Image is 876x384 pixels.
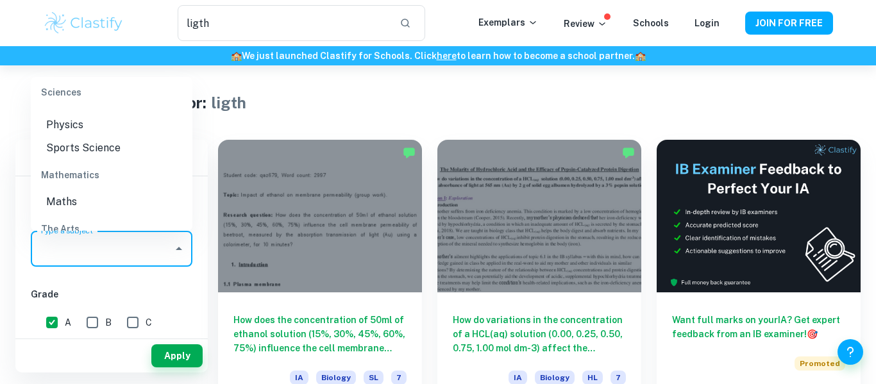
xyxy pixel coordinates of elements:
li: Maths [31,190,192,213]
button: Apply [151,344,203,367]
img: Marked [622,146,635,159]
button: Close [170,240,188,258]
span: Promoted [795,356,845,371]
p: Review [564,17,607,31]
h1: ligth [212,91,246,114]
h6: Want full marks on your IA ? Get expert feedback from an IB examiner! [672,313,845,341]
a: Schools [633,18,669,28]
img: Marked [403,146,416,159]
button: Help and Feedback [838,339,863,365]
span: C [146,315,152,330]
span: 🏫 [635,51,646,61]
li: Physics [31,113,192,137]
span: A [65,315,71,330]
h6: We just launched Clastify for Schools. Click to learn how to become a school partner. [3,49,873,63]
h6: How does the concentration of 50ml of ethanol solution (15%, 30%, 45%, 60%, 75%) influence the ce... [233,313,407,355]
div: Sciences [31,77,192,108]
h6: How do variations in the concentration of a HCL(aq) solution (0.00, 0.25, 0.50, 0.75, 1.00 mol dm... [453,313,626,355]
input: Search for any exemplars... [178,5,389,41]
a: here [437,51,457,61]
h6: Grade [31,287,192,301]
img: Thumbnail [657,140,861,292]
h6: Filter exemplars [15,140,208,176]
span: B [105,315,112,330]
button: JOIN FOR FREE [745,12,833,35]
div: The Arts [31,213,192,244]
span: 🏫 [231,51,242,61]
li: Sports Science [31,137,192,160]
span: 🎯 [807,329,818,339]
p: Exemplars [478,15,538,29]
img: Clastify logo [43,10,124,36]
a: Login [695,18,720,28]
div: Mathematics [31,160,192,190]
